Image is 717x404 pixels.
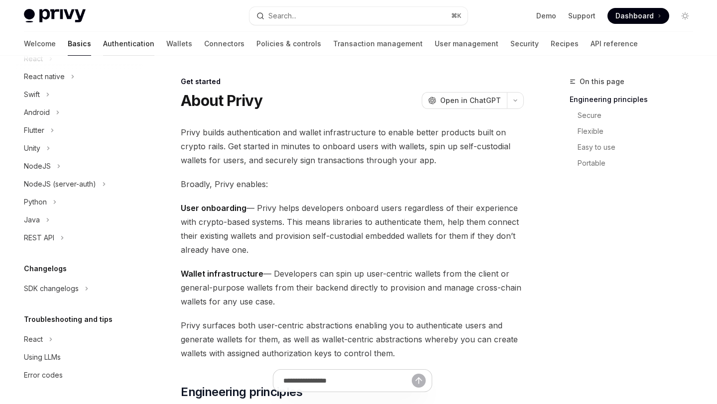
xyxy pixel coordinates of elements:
span: Privy surfaces both user-centric abstractions enabling you to authenticate users and generate wal... [181,318,524,360]
div: Python [24,196,47,208]
div: NodeJS (server-auth) [24,178,96,190]
a: Welcome [24,32,56,56]
strong: User onboarding [181,203,246,213]
a: Demo [536,11,556,21]
h5: Changelogs [24,263,67,275]
div: Search... [268,10,296,22]
div: React native [24,71,65,83]
div: Using LLMs [24,351,61,363]
span: Broadly, Privy enables: [181,177,524,191]
div: Android [24,106,50,118]
div: Get started [181,77,524,87]
div: Unity [24,142,40,154]
a: Error codes [16,366,143,384]
a: API reference [591,32,638,56]
a: Transaction management [333,32,423,56]
a: Portable [578,155,701,171]
a: Basics [68,32,91,56]
img: light logo [24,9,86,23]
span: — Developers can spin up user-centric wallets from the client or general-purpose wallets from the... [181,267,524,308]
div: Swift [24,89,40,101]
a: Flexible [578,123,701,139]
a: Easy to use [578,139,701,155]
a: Wallets [166,32,192,56]
div: Java [24,214,40,226]
a: Secure [578,107,701,123]
a: Dashboard [607,8,669,24]
a: Connectors [204,32,244,56]
span: Dashboard [615,11,654,21]
span: ⌘ K [451,12,462,20]
button: Open in ChatGPT [422,92,507,109]
a: Engineering principles [570,92,701,107]
button: Send message [412,374,426,388]
a: Support [568,11,596,21]
strong: Wallet infrastructure [181,269,263,279]
a: Recipes [551,32,579,56]
span: Open in ChatGPT [440,96,501,105]
div: React [24,333,43,345]
span: — Privy helps developers onboard users regardless of their experience with crypto-based systems. ... [181,201,524,257]
a: User management [435,32,498,56]
a: Using LLMs [16,348,143,366]
div: Error codes [24,369,63,381]
span: On this page [580,76,624,88]
div: Flutter [24,124,44,136]
span: Privy builds authentication and wallet infrastructure to enable better products built on crypto r... [181,125,524,167]
div: NodeJS [24,160,51,172]
button: Search...⌘K [249,7,467,25]
div: REST API [24,232,54,244]
h5: Troubleshooting and tips [24,313,113,325]
a: Authentication [103,32,154,56]
a: Policies & controls [256,32,321,56]
button: Toggle dark mode [677,8,693,24]
a: Security [510,32,539,56]
h1: About Privy [181,92,262,109]
div: SDK changelogs [24,283,79,295]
